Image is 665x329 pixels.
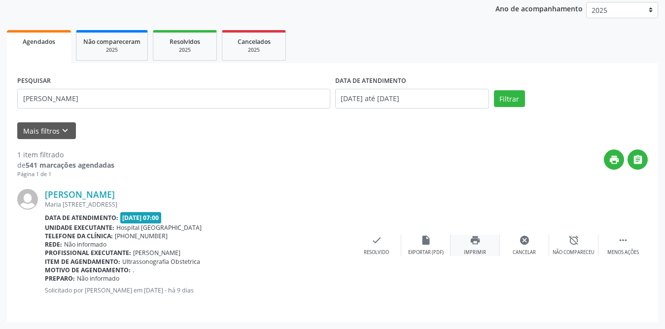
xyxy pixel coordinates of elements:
i: check [371,235,382,246]
b: Rede: [45,240,62,249]
div: Resolvido [364,249,389,256]
span: Ultrassonografia Obstetrica [122,257,200,266]
b: Motivo de agendamento: [45,266,131,274]
span: Cancelados [238,37,271,46]
div: 2025 [83,46,140,54]
i: print [470,235,481,246]
span: Agendados [23,37,55,46]
p: Solicitado por [PERSON_NAME] em [DATE] - há 9 dias [45,286,352,294]
div: 2025 [229,46,279,54]
i: cancel [519,235,530,246]
i: keyboard_arrow_down [60,125,70,136]
div: 1 item filtrado [17,149,114,160]
i:  [618,235,629,246]
span: . [133,266,134,274]
span: [DATE] 07:00 [120,212,162,223]
i: insert_drive_file [420,235,431,246]
button:  [628,149,648,170]
div: Imprimir [464,249,486,256]
div: Cancelar [513,249,536,256]
div: Menos ações [607,249,639,256]
div: de [17,160,114,170]
div: 2025 [160,46,210,54]
div: Maria [STREET_ADDRESS] [45,200,352,209]
b: Unidade executante: [45,223,114,232]
span: Resolvidos [170,37,200,46]
span: Não informado [64,240,106,249]
img: img [17,189,38,210]
i:  [632,154,643,165]
i: alarm_off [568,235,579,246]
strong: 541 marcações agendadas [26,160,114,170]
button: Filtrar [494,90,525,107]
button: Mais filtroskeyboard_arrow_down [17,122,76,140]
div: Exportar (PDF) [408,249,444,256]
input: Selecione um intervalo [335,89,489,109]
div: Página 1 de 1 [17,170,114,179]
span: [PERSON_NAME] [133,249,180,257]
b: Item de agendamento: [45,257,120,266]
i: print [609,154,620,165]
label: DATA DE ATENDIMENTO [335,73,406,89]
b: Profissional executante: [45,249,131,257]
b: Telefone da clínica: [45,232,113,240]
span: Não compareceram [83,37,140,46]
button: print [604,149,624,170]
input: Nome, CNS [17,89,330,109]
p: Ano de acompanhamento [495,2,583,14]
a: [PERSON_NAME] [45,189,115,200]
b: Preparo: [45,274,75,283]
label: PESQUISAR [17,73,51,89]
span: Não informado [77,274,119,283]
span: Hospital [GEOGRAPHIC_DATA] [116,223,202,232]
b: Data de atendimento: [45,214,118,222]
span: [PHONE_NUMBER] [115,232,168,240]
div: Não compareceu [553,249,595,256]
